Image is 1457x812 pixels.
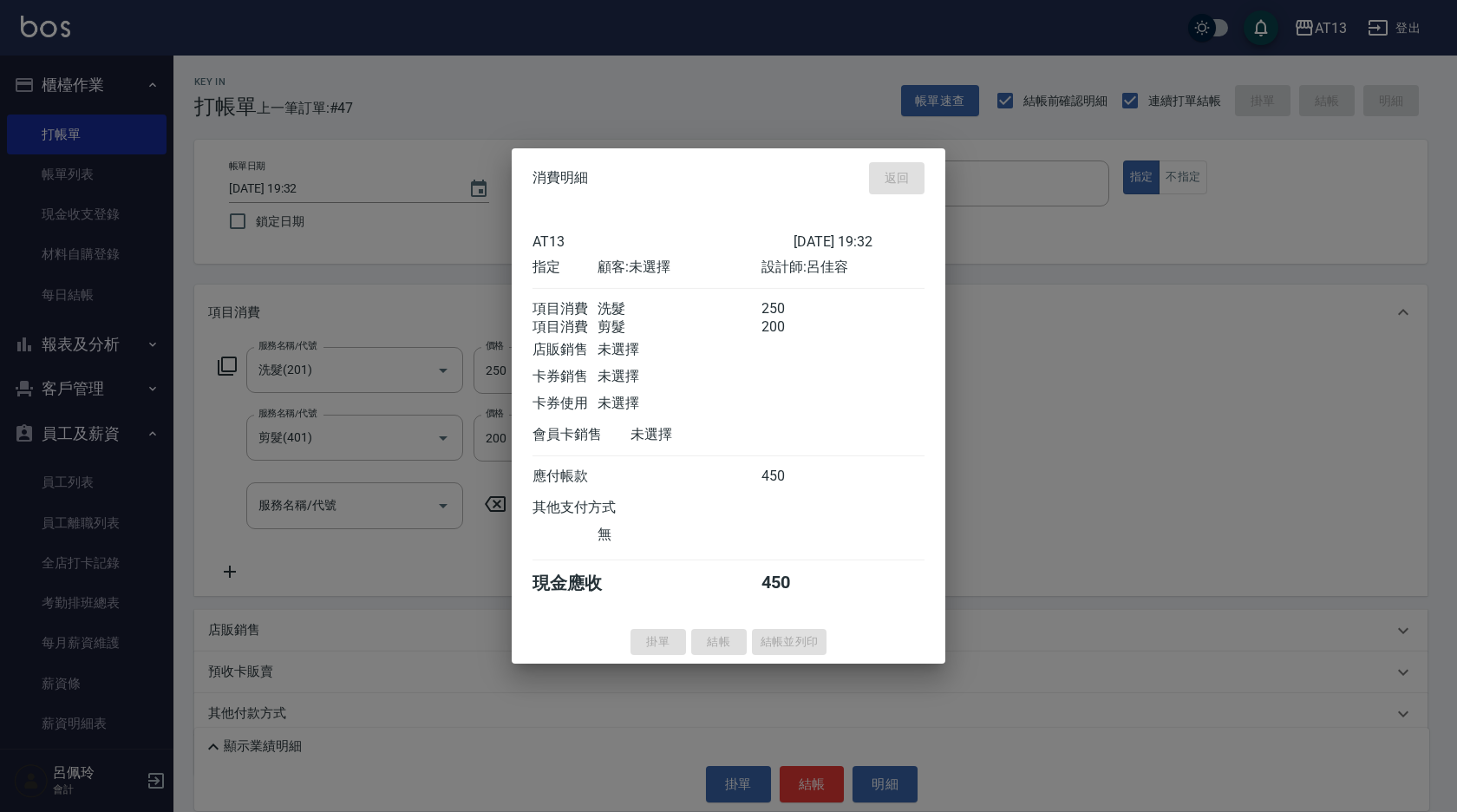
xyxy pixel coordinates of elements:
[794,232,925,249] div: [DATE] 19:32
[598,367,761,385] div: 未選擇
[532,169,588,187] span: 消費明細
[532,340,598,358] div: 店販銷售
[532,258,598,276] div: 指定
[598,299,761,318] div: 洗髮
[598,394,761,412] div: 未選擇
[532,425,630,443] div: 會員卡銷售
[598,340,761,358] div: 未選擇
[532,498,663,516] div: 其他支付方式
[532,467,598,485] div: 應付帳款
[532,571,630,594] div: 現金應收
[532,318,598,336] div: 項目消費
[532,394,598,412] div: 卡券使用
[598,258,761,276] div: 顧客: 未選擇
[598,525,761,543] div: 無
[761,258,925,276] div: 設計師: 呂佳容
[598,318,761,336] div: 剪髮
[761,467,827,485] div: 450
[532,232,794,249] div: AT13
[761,571,827,594] div: 450
[761,299,827,318] div: 250
[761,318,827,336] div: 200
[532,367,598,385] div: 卡券銷售
[532,299,598,318] div: 項目消費
[630,425,794,443] div: 未選擇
